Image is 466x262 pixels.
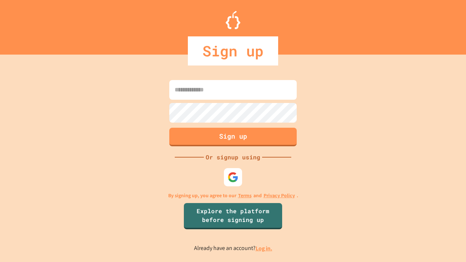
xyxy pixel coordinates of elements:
[184,203,282,229] a: Explore the platform before signing up
[226,11,240,29] img: Logo.svg
[204,153,262,162] div: Or signup using
[264,192,295,199] a: Privacy Policy
[406,201,459,232] iframe: chat widget
[435,233,459,255] iframe: chat widget
[188,36,278,65] div: Sign up
[194,244,272,253] p: Already have an account?
[168,192,298,199] p: By signing up, you agree to our and .
[228,172,238,183] img: google-icon.svg
[238,192,252,199] a: Terms
[256,245,272,252] a: Log in.
[169,128,297,146] button: Sign up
